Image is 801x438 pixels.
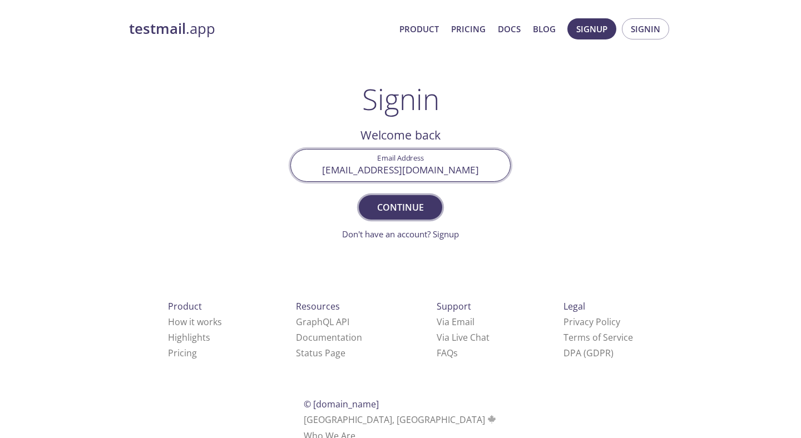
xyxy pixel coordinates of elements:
span: Continue [371,200,430,215]
strong: testmail [129,19,186,38]
a: Status Page [296,347,345,359]
a: Pricing [451,22,486,36]
a: FAQ [437,347,458,359]
a: Highlights [168,331,210,344]
span: s [453,347,458,359]
a: testmail.app [129,19,390,38]
h1: Signin [362,82,439,116]
a: Docs [498,22,521,36]
h2: Welcome back [290,126,511,145]
span: Resources [296,300,340,312]
button: Continue [359,195,442,220]
span: © [DOMAIN_NAME] [304,398,379,410]
a: Blog [533,22,556,36]
a: GraphQL API [296,316,349,328]
a: Pricing [168,347,197,359]
a: Product [399,22,439,36]
a: Don't have an account? Signup [342,228,459,240]
a: Via Email [437,316,474,328]
span: Signin [631,22,660,36]
span: Support [437,300,471,312]
span: Product [168,300,202,312]
a: Documentation [296,331,362,344]
a: Terms of Service [563,331,633,344]
span: Legal [563,300,585,312]
a: Privacy Policy [563,316,620,328]
span: [GEOGRAPHIC_DATA], [GEOGRAPHIC_DATA] [304,414,498,426]
a: How it works [168,316,222,328]
button: Signup [567,18,616,39]
button: Signin [622,18,669,39]
a: Via Live Chat [437,331,489,344]
span: Signup [576,22,607,36]
a: DPA (GDPR) [563,347,614,359]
